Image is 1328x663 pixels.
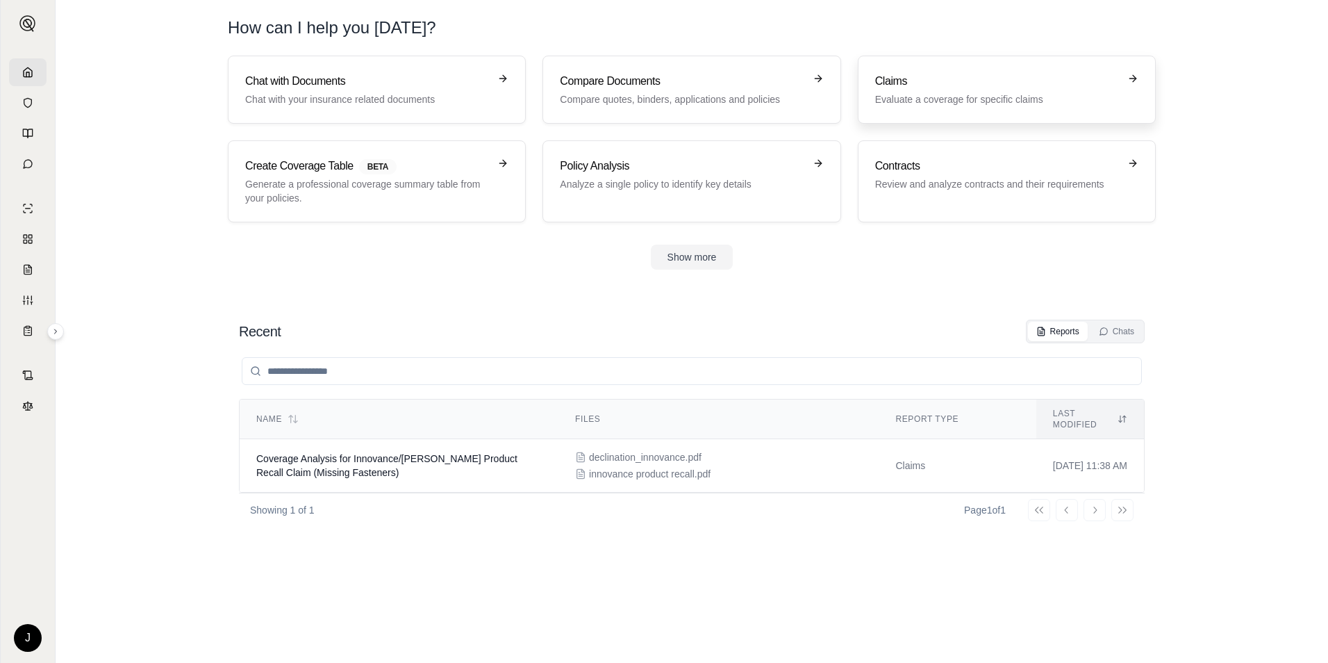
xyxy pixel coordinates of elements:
[1099,326,1134,337] div: Chats
[558,400,879,439] th: Files
[560,92,804,106] p: Compare quotes, binders, applications and policies
[964,503,1006,517] div: Page 1 of 1
[9,58,47,86] a: Home
[651,245,733,270] button: Show more
[9,392,47,420] a: Legal Search Engine
[245,177,489,205] p: Generate a professional coverage summary table from your policies.
[228,140,526,222] a: Create Coverage TableBETAGenerate a professional coverage summary table from your policies.
[875,177,1119,191] p: Review and analyze contracts and their requirements
[256,414,542,425] div: Name
[228,17,1156,39] h1: How can I help you [DATE]?
[239,322,281,341] h2: Recent
[228,56,526,124] a: Chat with DocumentsChat with your insurance related documents
[589,467,711,481] span: innovance product recall.pdf
[245,73,489,90] h3: Chat with Documents
[858,56,1156,124] a: ClaimsEvaluate a coverage for specific claims
[589,450,702,464] span: declination_innovance.pdf
[9,286,47,314] a: Custom Report
[879,439,1036,493] td: Claims
[14,10,42,38] button: Expand sidebar
[875,158,1119,174] h3: Contracts
[560,158,804,174] h3: Policy Analysis
[359,159,397,174] span: BETA
[250,503,315,517] p: Showing 1 of 1
[1036,439,1144,493] td: [DATE] 11:38 AM
[14,624,42,652] div: J
[245,92,489,106] p: Chat with your insurance related documents
[9,256,47,284] a: Claim Coverage
[9,195,47,222] a: Single Policy
[560,73,804,90] h3: Compare Documents
[9,317,47,345] a: Coverage Table
[9,150,47,178] a: Chat
[9,361,47,389] a: Contract Analysis
[9,225,47,253] a: Policy Comparisons
[858,140,1156,222] a: ContractsReview and analyze contracts and their requirements
[1053,408,1127,430] div: Last modified
[1090,322,1143,341] button: Chats
[560,177,804,191] p: Analyze a single policy to identify key details
[875,92,1119,106] p: Evaluate a coverage for specific claims
[875,73,1119,90] h3: Claims
[245,158,489,174] h3: Create Coverage Table
[9,120,47,147] a: Prompt Library
[47,323,64,340] button: Expand sidebar
[879,400,1036,439] th: Report Type
[1028,322,1088,341] button: Reports
[542,140,840,222] a: Policy AnalysisAnalyze a single policy to identify key details
[19,15,36,32] img: Expand sidebar
[256,453,517,478] span: Coverage Analysis for Innovance/Lou-Rich Product Recall Claim (Missing Fasteners)
[1036,326,1079,337] div: Reports
[9,89,47,117] a: Documents Vault
[542,56,840,124] a: Compare DocumentsCompare quotes, binders, applications and policies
